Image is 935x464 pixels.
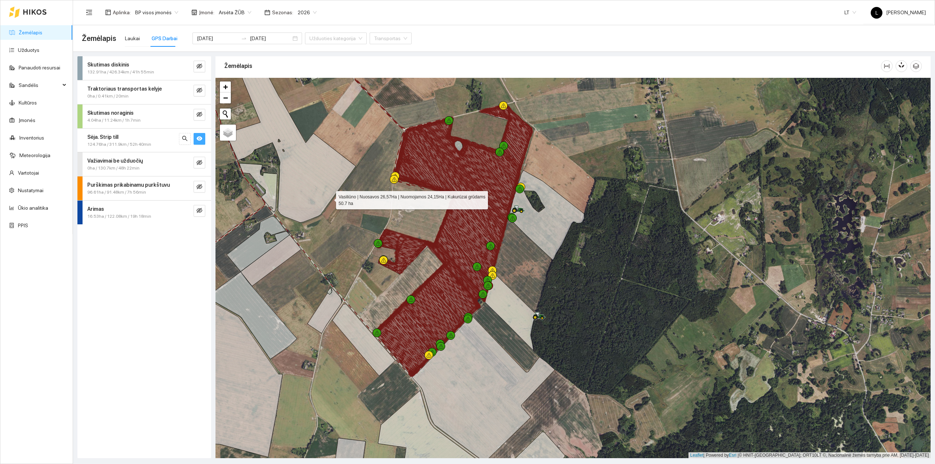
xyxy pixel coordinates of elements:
button: eye-invisible [194,181,205,193]
div: Sėja. Strip till124.76ha / 311.9km / 52h 40minsearcheye [77,129,211,152]
strong: Arimas [87,206,104,212]
strong: Važiavimai be užduočių [87,158,143,164]
a: Ūkio analitika [18,205,48,211]
strong: Traktoriaus transportas kelyje [87,86,162,92]
a: Žemėlapis [19,30,42,35]
input: Pradžios data [197,34,238,42]
a: Inventorius [19,135,44,141]
a: Leaflet [690,453,703,458]
span: 124.76ha / 311.9km / 52h 40min [87,141,151,148]
span: Žemėlapis [82,33,116,44]
button: column-width [881,60,893,72]
span: Arsėta ŽŪB [219,7,251,18]
div: GPS Darbai [152,34,178,42]
a: Esri [729,453,737,458]
span: 96.61ha / 91.48km / 7h 56min [87,189,146,196]
span: layout [105,9,111,15]
span: 132.91ha / 426.34km / 41h 55min [87,69,154,76]
button: eye-invisible [194,157,205,168]
div: Skutimas diskinis132.91ha / 426.34km / 41h 55mineye-invisible [77,56,211,80]
span: eye-invisible [196,208,202,214]
span: eye-invisible [196,63,202,70]
a: Užduotys [18,47,39,53]
div: Traktoriaus transportas kelyje0ha / 0.41km / 20mineye-invisible [77,80,211,104]
button: eye [194,133,205,145]
span: 0ha / 0.41km / 20min [87,93,129,100]
button: menu-fold [82,5,96,20]
span: search [182,136,188,142]
strong: Skutimas noraginis [87,110,134,116]
span: eye [196,136,202,142]
span: 4.04ha / 11.24km / 1h 7min [87,117,141,124]
span: LT [844,7,856,18]
span: L [875,7,878,19]
span: 0ha / 130.7km / 48h 22min [87,165,140,172]
span: eye-invisible [196,87,202,94]
a: Panaudoti resursai [19,65,60,71]
span: 2026 [298,7,317,18]
span: to [241,35,247,41]
span: | [738,453,739,458]
div: | Powered by © HNIT-[GEOGRAPHIC_DATA]; ORT10LT ©, Nacionalinė žemės tarnyba prie AM, [DATE]-[DATE] [688,452,931,459]
span: Įmonė : [199,8,214,16]
div: Purškimas prikabinamu purkštuvu96.61ha / 91.48km / 7h 56mineye-invisible [77,176,211,200]
span: 16.53ha / 122.08km / 19h 18min [87,213,151,220]
span: [PERSON_NAME] [871,9,926,15]
span: calendar [264,9,270,15]
span: menu-fold [86,9,92,16]
a: Įmonės [19,117,35,123]
span: − [223,93,228,102]
strong: Sėja. Strip till [87,134,118,140]
span: BP visos įmonės [135,7,178,18]
strong: Purškimas prikabinamu purkštuvu [87,182,170,188]
span: eye-invisible [196,160,202,167]
button: eye-invisible [194,61,205,72]
span: shop [191,9,197,15]
button: Initiate a new search [220,109,231,119]
a: Zoom in [220,81,231,92]
span: swap-right [241,35,247,41]
span: Sandėlis [19,78,60,92]
a: Vartotojai [18,170,39,176]
strong: Skutimas diskinis [87,62,129,68]
button: search [179,133,191,145]
button: eye-invisible [194,205,205,217]
a: PPIS [18,223,28,228]
a: Layers [220,125,236,141]
div: Žemėlapis [224,56,881,76]
button: eye-invisible [194,85,205,96]
span: + [223,82,228,91]
span: Sezonas : [272,8,293,16]
div: Laukai [125,34,140,42]
div: Skutimas noraginis4.04ha / 11.24km / 1h 7mineye-invisible [77,104,211,128]
input: Pabaigos data [250,34,291,42]
a: Zoom out [220,92,231,103]
span: column-width [881,63,892,69]
a: Meteorologija [19,152,50,158]
a: Nustatymai [18,187,43,193]
div: Važiavimai be užduočių0ha / 130.7km / 48h 22mineye-invisible [77,152,211,176]
span: eye-invisible [196,111,202,118]
a: Kultūros [19,100,37,106]
span: Aplinka : [113,8,131,16]
span: eye-invisible [196,184,202,191]
button: eye-invisible [194,109,205,121]
div: Arimas16.53ha / 122.08km / 19h 18mineye-invisible [77,201,211,224]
